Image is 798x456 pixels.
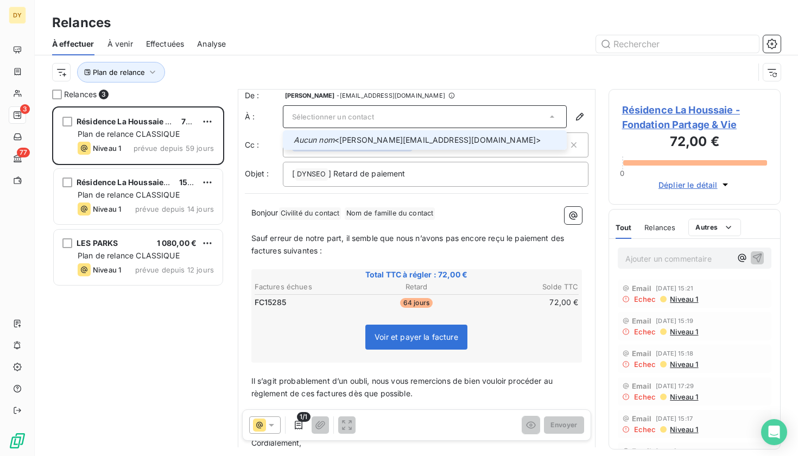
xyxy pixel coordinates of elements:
span: Sélectionner un contact [292,112,374,121]
span: 0 [620,169,624,178]
h3: Relances [52,13,111,33]
div: Open Intercom Messenger [761,419,787,445]
td: 72,00 € [471,296,579,308]
span: Email [632,382,652,390]
span: Résidence La Houssaie - Fondation Partage & Vie [622,103,768,132]
span: Plan de relance [93,68,145,77]
span: Email [632,349,652,358]
span: Email [632,284,652,293]
span: Total TTC à régler : 72,00 € [253,269,580,280]
span: De : [245,90,283,101]
span: Niveau 1 [669,425,698,434]
span: [DATE] 15:17 [656,415,693,422]
th: Solde TTC [471,281,579,293]
span: Sauf erreur de notre part, il semble que nous n’avons pas encore reçu le paiement des factures su... [251,233,567,255]
label: À : [245,111,283,122]
span: Plan de relance CLASSIQUE [78,251,180,260]
span: [DATE] 17:29 [656,383,694,389]
span: Plan de relance CLASSIQUE [78,190,180,199]
span: 1/1 [297,412,310,422]
span: Relances [644,223,675,232]
span: prévue depuis 12 jours [135,265,214,274]
span: Echec [634,360,656,369]
span: [DATE] 15:19 [656,318,693,324]
span: <[PERSON_NAME][EMAIL_ADDRESS][DOMAIN_NAME]> [294,135,560,145]
span: À effectuer [52,39,94,49]
a: 3 [9,106,26,124]
span: FC15285 [255,297,287,308]
span: Niveau 1 [93,265,121,274]
span: Cordialement, [251,438,302,447]
span: Voir et payer la facture [375,332,458,341]
span: 158,40 € [179,178,212,187]
a: 77 [9,150,26,167]
span: Niveau 1 [669,295,698,303]
span: Echec [634,392,656,401]
span: Objet : [245,169,269,178]
label: Cc : [245,140,283,150]
span: Niveau 1 [669,327,698,336]
span: Email [632,414,652,423]
img: Logo LeanPay [9,432,26,449]
span: [ [292,169,295,178]
button: Plan de relance [77,62,165,83]
span: Niveau 1 [669,360,698,369]
span: prévue depuis 59 jours [134,144,214,153]
span: Niveau 1 [93,205,121,213]
span: Echec [634,327,656,336]
span: Relances [64,89,97,100]
span: prévue depuis 14 jours [135,205,214,213]
span: Echec [634,295,656,303]
span: ] Retard de paiement [328,169,406,178]
span: 64 jours [400,298,433,308]
span: 1 080,00 € [157,238,197,248]
span: 72,00 € [181,117,211,126]
span: Niveau 1 [93,144,121,153]
span: [DATE] 15:21 [656,285,693,292]
span: Email [632,316,652,325]
span: Niveau 1 [669,392,698,401]
span: DYNSEO [295,168,328,181]
span: [PERSON_NAME] [285,92,335,99]
span: Email [632,447,652,455]
span: 77 [17,148,30,157]
span: Echec [634,425,656,434]
span: Nom de famille du contact [345,207,435,220]
th: Retard [363,281,470,293]
h3: 72,00 € [622,132,768,154]
em: Aucun nom [294,135,334,145]
span: Effectuées [146,39,185,49]
span: Analyse [197,39,226,49]
span: - [EMAIL_ADDRESS][DOMAIN_NAME] [337,92,445,99]
span: À venir [107,39,133,49]
span: Tout [616,223,632,232]
span: Civilité du contact [279,207,341,220]
div: DY [9,7,26,24]
th: Factures échues [254,281,362,293]
span: Déplier le détail [658,179,718,191]
input: Rechercher [596,35,759,53]
span: Il s’agit probablement d’un oubli, nous vous remercions de bien vouloir procéder au règlement de ... [251,376,555,398]
span: 3 [20,104,30,114]
div: grid [52,106,224,456]
span: Résidence La Houssaie Fondation Partage & Vie [77,178,256,187]
button: Autres [688,219,741,236]
button: Envoyer [544,416,584,434]
span: Résidence La Houssaie - Fondation Partage & Vie [77,117,261,126]
span: [DATE] 15:00 [656,448,694,454]
span: 3 [99,90,109,99]
span: Bonjour [251,208,278,217]
span: [DATE] 15:18 [656,350,693,357]
button: Déplier le détail [655,179,734,191]
span: LES PARKS [77,238,118,248]
span: Plan de relance CLASSIQUE [78,129,180,138]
